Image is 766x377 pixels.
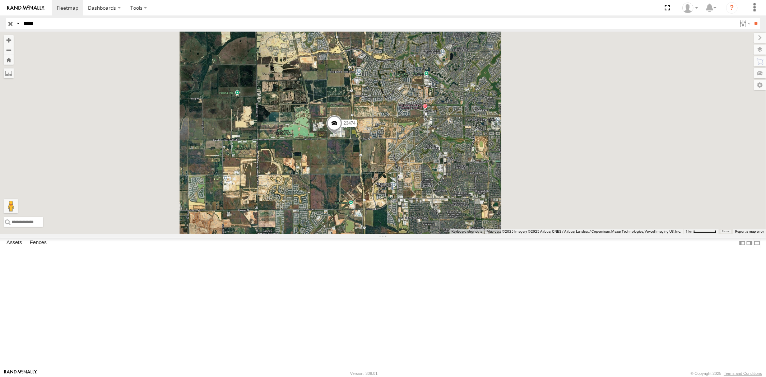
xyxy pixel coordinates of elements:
[4,45,14,55] button: Zoom out
[726,2,738,14] i: ?
[724,371,762,376] a: Terms and Conditions
[680,3,701,13] div: Sardor Khadjimedov
[4,68,14,78] label: Measure
[722,230,730,233] a: Terms (opens in new tab)
[15,18,21,29] label: Search Query
[683,229,719,234] button: Map Scale: 1 km per 60 pixels
[343,121,355,126] span: 23474
[746,238,753,248] label: Dock Summary Table to the Right
[487,229,681,233] span: Map data ©2025 Imagery ©2025 Airbus, CNES / Airbus, Landsat / Copernicus, Maxar Technologies, Vex...
[754,80,766,90] label: Map Settings
[7,5,45,10] img: rand-logo.svg
[350,371,377,376] div: Version: 308.01
[26,238,50,248] label: Fences
[753,238,761,248] label: Hide Summary Table
[739,238,746,248] label: Dock Summary Table to the Left
[686,229,693,233] span: 1 km
[691,371,762,376] div: © Copyright 2025 -
[3,238,25,248] label: Assets
[4,199,18,213] button: Drag Pegman onto the map to open Street View
[735,229,764,233] a: Report a map error
[451,229,482,234] button: Keyboard shortcuts
[4,35,14,45] button: Zoom in
[4,370,37,377] a: Visit our Website
[737,18,752,29] label: Search Filter Options
[4,55,14,65] button: Zoom Home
